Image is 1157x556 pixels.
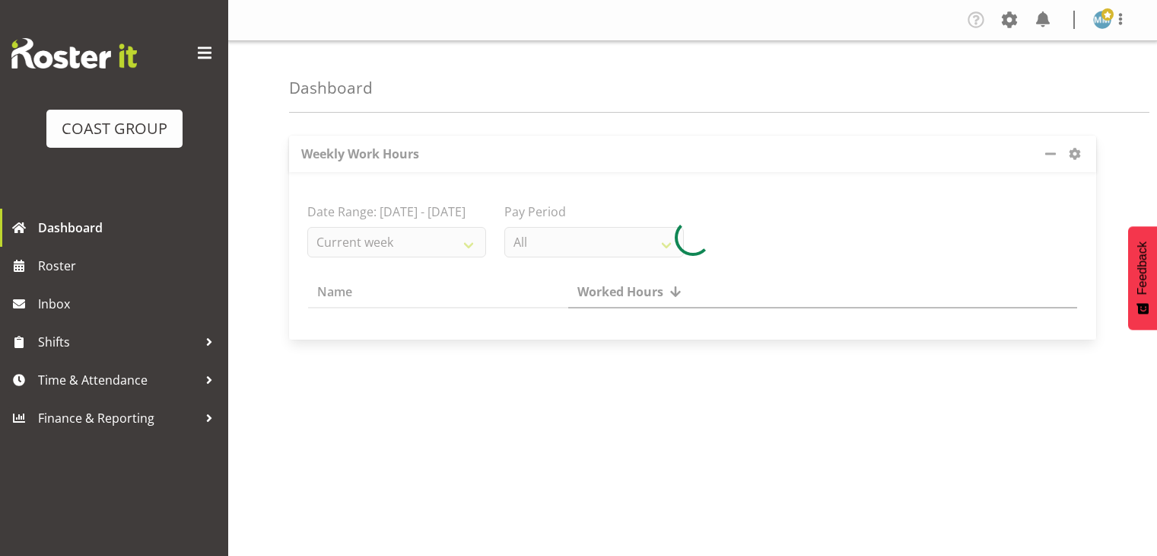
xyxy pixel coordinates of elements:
span: Shifts [38,331,198,353]
span: Feedback [1136,241,1149,295]
img: Rosterit website logo [11,38,137,69]
span: Inbox [38,292,221,315]
span: Time & Attendance [38,369,198,391]
div: COAST GROUP [62,117,167,140]
span: Finance & Reporting [38,407,198,430]
button: Feedback - Show survey [1128,226,1157,330]
h4: Dashboard [289,79,373,97]
span: Roster [38,254,221,277]
span: Dashboard [38,216,221,239]
img: monique-mitchell1176.jpg [1093,11,1111,29]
